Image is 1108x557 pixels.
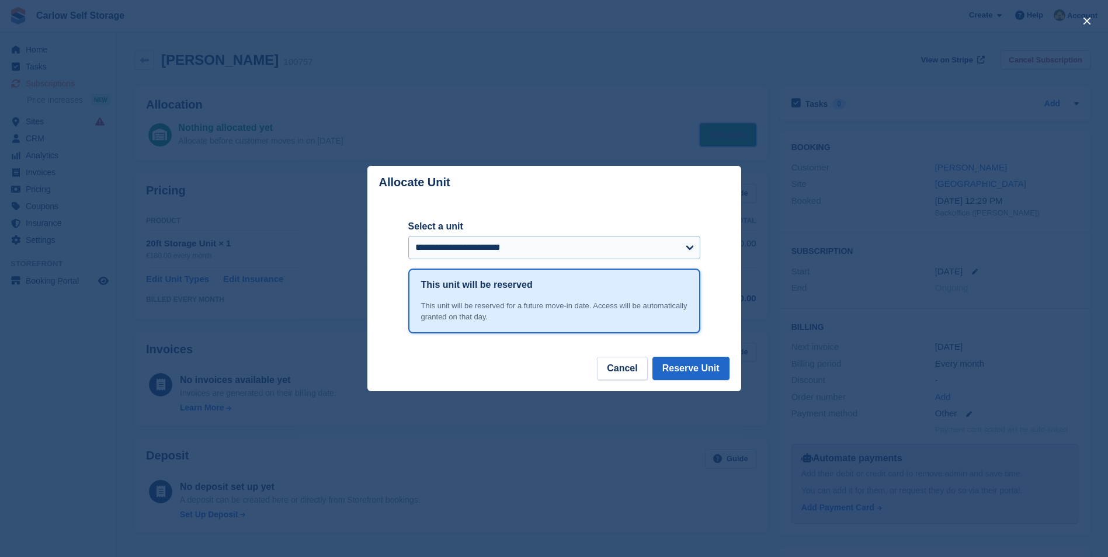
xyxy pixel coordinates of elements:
label: Select a unit [408,220,700,234]
h1: This unit will be reserved [421,278,533,292]
button: Reserve Unit [652,357,730,380]
button: close [1078,12,1096,30]
button: Cancel [597,357,647,380]
p: Allocate Unit [379,176,450,189]
div: This unit will be reserved for a future move-in date. Access will be automatically granted on tha... [421,300,687,323]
